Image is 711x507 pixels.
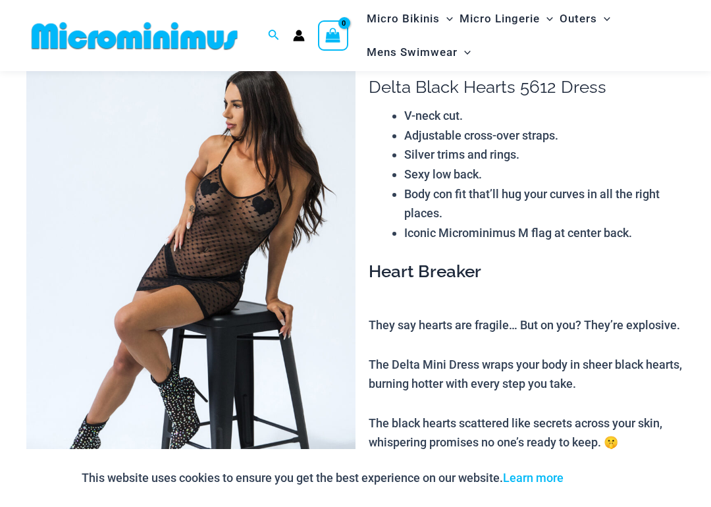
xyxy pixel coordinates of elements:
[404,126,685,146] li: Adjustable cross-over straps.
[573,462,629,494] button: Accept
[26,21,243,51] img: MM SHOP LOGO FLAT
[458,36,471,69] span: Menu Toggle
[363,2,456,36] a: Micro BikinisMenu ToggleMenu Toggle
[456,2,556,36] a: Micro LingerieMenu ToggleMenu Toggle
[367,36,458,69] span: Mens Swimwear
[367,2,440,36] span: Micro Bikinis
[440,2,453,36] span: Menu Toggle
[503,471,564,485] a: Learn more
[597,2,610,36] span: Menu Toggle
[318,20,348,51] a: View Shopping Cart, empty
[293,30,305,41] a: Account icon link
[369,261,685,283] h3: Heart Breaker
[404,165,685,184] li: Sexy low back.
[560,2,597,36] span: Outers
[363,36,474,69] a: Mens SwimwearMenu ToggleMenu Toggle
[404,223,685,243] li: Iconic Microminimus M flag at center back.
[556,2,614,36] a: OutersMenu ToggleMenu Toggle
[404,145,685,165] li: Silver trims and rings.
[369,77,685,97] h1: Delta Black Hearts 5612 Dress
[404,184,685,223] li: Body con fit that’ll hug your curves in all the right places.
[460,2,540,36] span: Micro Lingerie
[82,468,564,488] p: This website uses cookies to ensure you get the best experience on our website.
[268,28,280,44] a: Search icon link
[404,106,685,126] li: V-neck cut.
[540,2,553,36] span: Menu Toggle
